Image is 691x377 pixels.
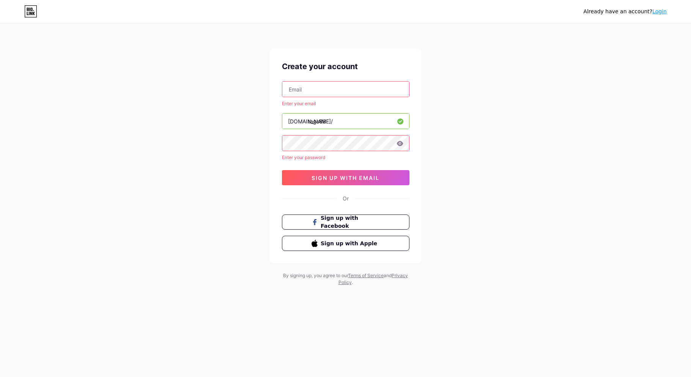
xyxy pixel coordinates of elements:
[348,273,384,278] a: Terms of Service
[288,117,333,125] div: [DOMAIN_NAME]/
[343,194,349,202] div: Or
[584,8,667,16] div: Already have an account?
[652,8,667,14] a: Login
[282,114,409,129] input: username
[321,214,379,230] span: Sign up with Facebook
[282,61,409,72] div: Create your account
[282,236,409,251] button: Sign up with Apple
[321,240,379,248] span: Sign up with Apple
[282,100,409,107] div: Enter your email
[282,170,409,185] button: sign up with email
[282,215,409,230] button: Sign up with Facebook
[312,175,379,181] span: sign up with email
[282,154,409,161] div: Enter your password
[281,272,410,286] div: By signing up, you agree to our and .
[282,82,409,97] input: Email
